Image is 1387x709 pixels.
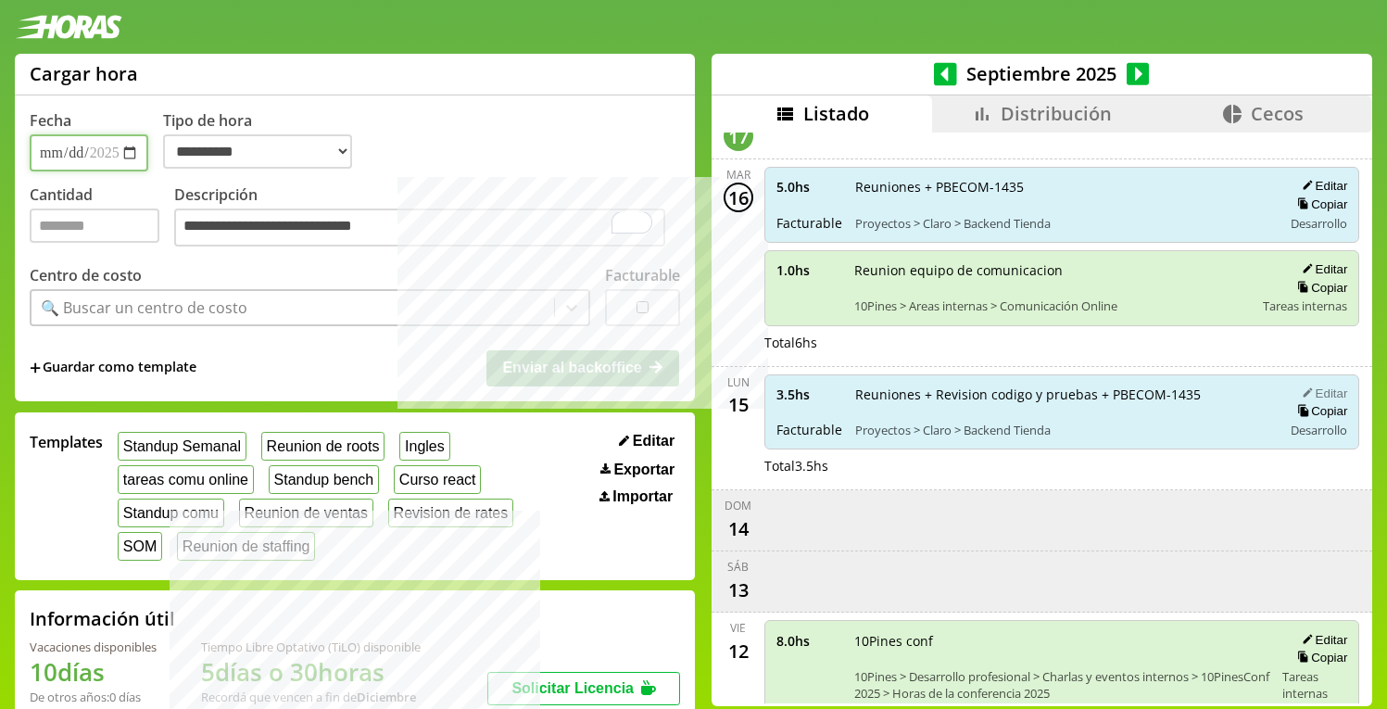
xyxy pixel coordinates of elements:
[201,639,421,655] div: Tiempo Libre Optativo (TiLO) disponible
[269,465,379,494] button: Standup bench
[726,167,750,183] div: mar
[724,575,753,604] div: 13
[854,298,1251,314] span: 10Pines > Areas internas > Comunicación Online
[605,265,680,285] label: Facturable
[776,421,842,438] span: Facturable
[357,689,416,705] b: Diciembre
[1251,101,1304,126] span: Cecos
[855,422,1270,438] span: Proyectos > Claro > Backend Tienda
[30,639,157,655] div: Vacaciones disponibles
[487,672,680,705] button: Solicitar Licencia
[118,499,224,527] button: Standup comu
[201,689,421,705] div: Recordá que vencen a fin de
[724,183,753,212] div: 16
[957,61,1127,86] span: Septiembre 2025
[712,133,1372,703] div: scrollable content
[724,121,753,151] div: 17
[15,15,122,39] img: logotipo
[511,680,634,696] span: Solicitar Licencia
[201,655,421,689] h1: 5 días o 30 horas
[613,462,675,478] span: Exportar
[1291,215,1347,232] span: Desarrollo
[118,465,254,494] button: tareas comu online
[776,214,842,232] span: Facturable
[633,433,675,449] span: Editar
[776,632,841,650] span: 8.0 hs
[118,432,246,461] button: Standup Semanal
[261,432,385,461] button: Reunion de roots
[174,209,665,247] textarea: To enrich screen reader interactions, please activate Accessibility in Grammarly extension settings
[41,298,247,318] div: 🔍 Buscar un centro de costo
[1282,668,1347,702] span: Tareas internas
[30,110,71,131] label: Fecha
[1001,101,1112,126] span: Distribución
[854,668,1270,702] span: 10Pines > Desarrollo profesional > Charlas y eventos internos > 10PinesConf 2025 > Horas de la co...
[727,559,749,575] div: sáb
[30,655,157,689] h1: 10 días
[803,101,869,126] span: Listado
[776,261,841,279] span: 1.0 hs
[30,689,157,705] div: De otros años: 0 días
[163,134,352,169] select: Tipo de hora
[30,432,103,452] span: Templates
[30,358,41,378] span: +
[724,513,753,543] div: 14
[1296,386,1347,401] button: Editar
[725,498,751,513] div: dom
[30,606,175,631] h2: Información útil
[854,261,1251,279] span: Reunion equipo de comunicacion
[854,632,1270,650] span: 10Pines conf
[1296,632,1347,648] button: Editar
[724,390,753,420] div: 15
[30,265,142,285] label: Centro de costo
[399,432,449,461] button: Ingles
[776,178,842,196] span: 5.0 hs
[1292,196,1347,212] button: Copiar
[118,532,162,561] button: SOM
[595,461,680,479] button: Exportar
[1292,280,1347,296] button: Copiar
[764,457,1360,475] div: Total 3.5 hs
[239,499,373,527] button: Reunion de ventas
[612,488,673,505] span: Importar
[727,374,750,390] div: lun
[174,184,680,252] label: Descripción
[764,334,1360,351] div: Total 6 hs
[855,386,1270,403] span: Reuniones + Revision codigo y pruebas + PBECOM-1435
[855,178,1270,196] span: Reuniones + PBECOM-1435
[394,465,481,494] button: Curso react
[30,61,138,86] h1: Cargar hora
[163,110,367,171] label: Tipo de hora
[1263,298,1347,314] span: Tareas internas
[177,532,315,561] button: Reunion de staffing
[1296,261,1347,277] button: Editar
[1292,650,1347,665] button: Copiar
[613,432,680,450] button: Editar
[30,184,174,252] label: Cantidad
[30,358,196,378] span: +Guardar como template
[1296,178,1347,194] button: Editar
[1291,422,1347,438] span: Desarrollo
[776,386,842,403] span: 3.5 hs
[855,215,1270,232] span: Proyectos > Claro > Backend Tienda
[730,620,746,636] div: vie
[724,636,753,665] div: 12
[30,209,159,243] input: Cantidad
[1292,403,1347,419] button: Copiar
[388,499,513,527] button: Revision de rates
